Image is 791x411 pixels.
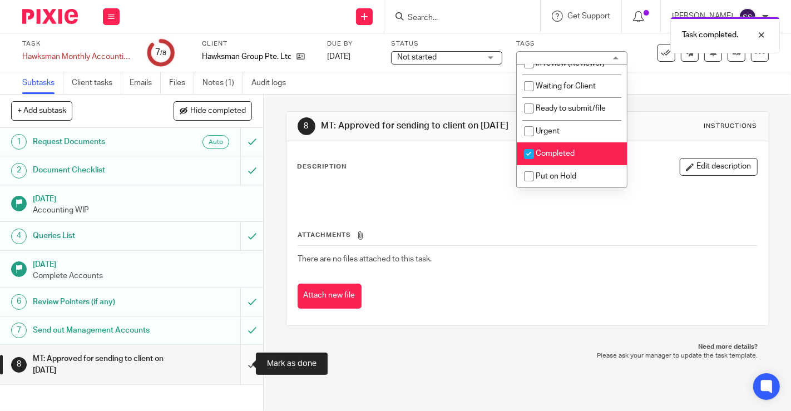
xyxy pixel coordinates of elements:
[397,53,437,61] span: Not started
[391,39,502,48] label: Status
[190,107,246,116] span: Hide completed
[11,101,72,120] button: + Add subtask
[11,294,27,310] div: 6
[160,50,166,56] small: /8
[169,72,194,94] a: Files
[297,343,758,351] p: Need more details?
[11,163,27,179] div: 2
[536,127,560,135] span: Urgent
[22,51,134,62] div: Hawksman Monthly Accounting - Jul&#39;25
[22,39,134,48] label: Task
[536,150,575,157] span: Completed
[33,270,252,281] p: Complete Accounts
[298,232,352,238] span: Attachments
[298,117,315,135] div: 8
[297,351,758,360] p: Please ask your manager to update the task template.
[321,120,551,132] h1: MT: Approved for sending to client on [DATE]
[298,255,432,263] span: There are no files attached to this task.
[22,72,63,94] a: Subtasks
[704,122,758,131] div: Instructions
[536,82,596,90] span: Waiting for Client
[251,72,294,94] a: Audit logs
[11,323,27,338] div: 7
[298,284,362,309] button: Attach new file
[536,105,606,112] span: Ready to submit/file
[202,135,229,149] div: Auto
[327,39,377,48] label: Due by
[33,256,252,270] h1: [DATE]
[33,191,252,205] h1: [DATE]
[174,101,252,120] button: Hide completed
[680,158,758,176] button: Edit description
[33,322,164,339] h1: Send out Management Accounts
[202,51,291,62] p: Hawksman Group Pte. Ltd.
[536,172,576,180] span: Put on Hold
[11,357,27,373] div: 8
[33,133,164,150] h1: Request Documents
[22,51,134,62] div: Hawksman Monthly Accounting - [DATE]
[33,227,164,244] h1: Queries List
[22,9,78,24] img: Pixie
[33,205,252,216] p: Accounting WIP
[33,294,164,310] h1: Review Pointers (if any)
[682,29,738,41] p: Task completed.
[298,162,347,171] p: Description
[33,350,164,379] h1: MT: Approved for sending to client on [DATE]
[72,72,121,94] a: Client tasks
[11,229,27,244] div: 4
[202,72,243,94] a: Notes (1)
[202,39,313,48] label: Client
[33,162,164,179] h1: Document Checklist
[155,46,166,59] div: 7
[739,8,757,26] img: svg%3E
[130,72,161,94] a: Emails
[11,134,27,150] div: 1
[327,53,350,61] span: [DATE]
